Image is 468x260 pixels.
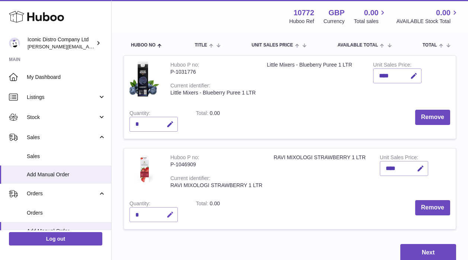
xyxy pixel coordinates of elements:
[27,209,106,216] span: Orders
[27,94,98,101] span: Listings
[415,200,450,215] button: Remove
[324,18,345,25] div: Currency
[28,44,149,49] span: [PERSON_NAME][EMAIL_ADDRESS][DOMAIN_NAME]
[380,154,418,162] label: Unit Sales Price
[27,228,106,235] span: Add Manual Order
[131,43,156,48] span: Huboo no
[415,110,450,125] button: Remove
[396,8,459,25] a: 0.00 AVAILABLE Stock Total
[337,43,378,48] span: AVAILABLE Total
[170,161,262,168] div: P-1046909
[27,153,106,160] span: Sales
[261,56,367,104] td: Little Mixers - Blueberry Puree 1 LTR
[354,8,387,25] a: 0.00 Total sales
[268,148,374,195] td: RAVI MIXOLOGI STRAWBERRY 1 LTR
[364,8,379,18] span: 0.00
[27,134,98,141] span: Sales
[129,200,150,208] label: Quantity
[28,36,94,50] div: Iconic Distro Company Ltd
[210,200,220,206] span: 0.00
[27,171,106,178] span: Add Manual Order
[251,43,293,48] span: Unit Sales Price
[9,232,102,245] a: Log out
[294,8,314,18] strong: 10772
[354,18,387,25] span: Total sales
[373,62,411,70] label: Unit Sales Price
[27,190,98,197] span: Orders
[210,110,220,116] span: 0.00
[195,43,207,48] span: Title
[289,18,314,25] div: Huboo Ref
[27,74,106,81] span: My Dashboard
[396,18,459,25] span: AVAILABLE Stock Total
[196,200,209,208] label: Total
[423,43,437,48] span: Total
[9,38,20,49] img: paul@iconicdistro.com
[170,182,262,189] div: RAVI MIXOLOGI STRAWBERRY 1 LTR
[170,175,210,183] div: Current identifier
[170,62,199,70] div: Huboo P no
[328,8,344,18] strong: GBP
[196,110,209,118] label: Total
[129,154,159,184] img: RAVI MIXOLOGI STRAWBERRY 1 LTR
[129,110,150,118] label: Quantity
[436,8,451,18] span: 0.00
[27,114,98,121] span: Stock
[170,68,256,76] div: P-1031776
[170,89,256,96] div: Little Mixers - Blueberry Puree 1 LTR
[170,154,199,162] div: Huboo P no
[129,61,159,97] img: Little Mixers - Blueberry Puree 1 LTR
[170,83,210,90] div: Current identifier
